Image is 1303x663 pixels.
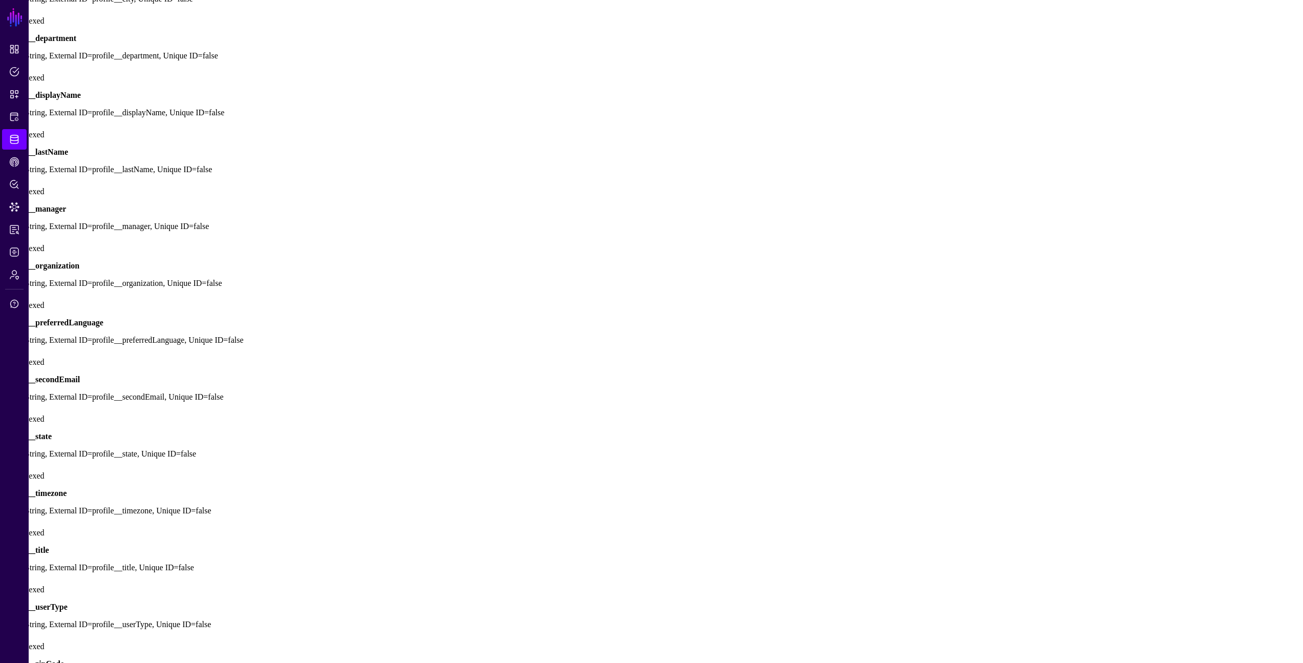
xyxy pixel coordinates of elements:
strong: profile__preferredLanguage [4,318,103,327]
p: Type=String, External ID=profile__title, Unique ID=false [4,563,1299,572]
span: Support [9,299,19,309]
a: Reports [2,219,27,240]
span: Snippets [9,89,19,99]
span: Indexed [18,471,45,480]
a: Identity Data Fabric [2,129,27,150]
span: Indexed [18,187,45,196]
strong: profile__secondEmail [4,375,80,384]
p: Type=String, External ID=profile__preferredLanguage, Unique ID=false [4,336,1299,345]
span: Indexed [18,528,45,537]
a: CAEP Hub [2,152,27,172]
a: Dashboard [2,39,27,59]
p: Type=String, External ID=profile__lastName, Unique ID=false [4,165,1299,174]
a: Policies [2,61,27,82]
a: SGNL [6,6,24,29]
span: Indexed [18,73,45,82]
a: Logs [2,242,27,262]
span: Indexed [18,301,45,309]
span: Indexed [18,244,45,253]
span: Indexed [18,130,45,139]
span: Indexed [18,415,45,423]
span: Indexed [18,358,45,366]
span: Indexed [18,16,45,25]
p: Type=String, External ID=profile__state, Unique ID=false [4,449,1299,459]
span: Dashboard [9,44,19,54]
span: CAEP Hub [9,157,19,167]
strong: profile__department [4,34,76,43]
span: Policies [9,67,19,77]
a: Admin [2,264,27,285]
a: Data Lens [2,197,27,217]
p: Type=String, External ID=profile__organization, Unique ID=false [4,279,1299,288]
span: Admin [9,270,19,280]
span: Logs [9,247,19,257]
strong: profile__organization [4,261,79,270]
p: Type=String, External ID=profile__department, Unique ID=false [4,51,1299,60]
a: Protected Systems [2,107,27,127]
p: Type=String, External ID=profile__userType, Unique ID=false [4,620,1299,629]
p: Type=String, External ID=profile__manager, Unique ID=false [4,222,1299,231]
strong: profile__lastName [4,148,68,156]
a: Policy Lens [2,174,27,195]
span: Protected Systems [9,112,19,122]
strong: profile__displayName [4,91,81,99]
p: Type=String, External ID=profile__displayName, Unique ID=false [4,108,1299,117]
span: Indexed [18,585,45,594]
p: Type=String, External ID=profile__timezone, Unique ID=false [4,506,1299,515]
a: Snippets [2,84,27,105]
strong: profile__title [4,546,49,554]
span: Identity Data Fabric [9,134,19,144]
span: Policy Lens [9,179,19,190]
strong: profile__manager [4,204,66,213]
span: Reports [9,224,19,235]
span: Data Lens [9,202,19,212]
span: Indexed [18,642,45,651]
strong: profile__userType [4,603,68,611]
p: Type=String, External ID=profile__secondEmail, Unique ID=false [4,392,1299,402]
strong: profile__timezone [4,489,67,498]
